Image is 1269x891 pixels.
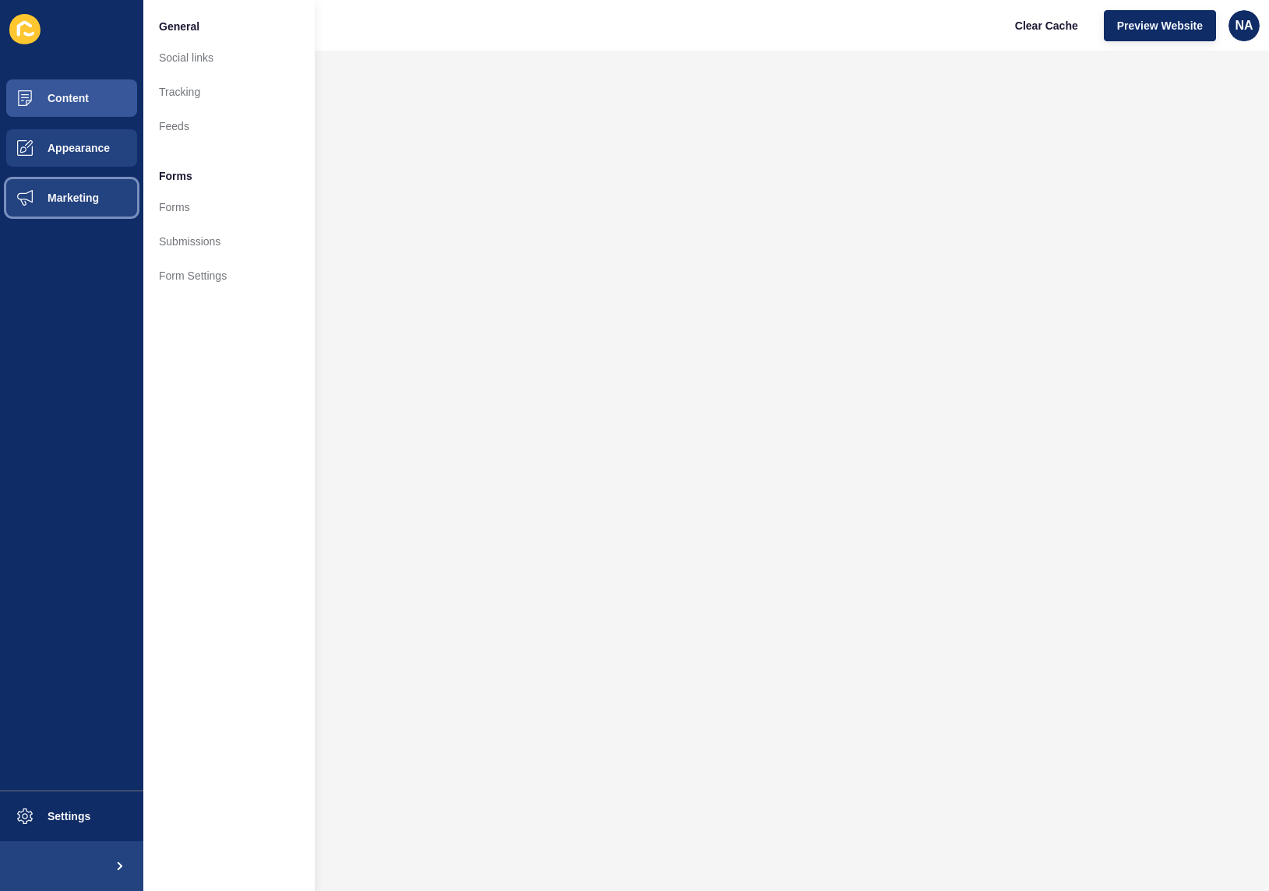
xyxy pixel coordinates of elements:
[1104,10,1216,41] button: Preview Website
[1002,10,1091,41] button: Clear Cache
[1117,18,1203,33] span: Preview Website
[143,259,315,293] a: Form Settings
[159,168,192,184] span: Forms
[1015,18,1078,33] span: Clear Cache
[143,224,315,259] a: Submissions
[143,75,315,109] a: Tracking
[1235,18,1253,33] span: NA
[159,19,199,34] span: General
[143,190,315,224] a: Forms
[143,40,315,75] a: Social links
[143,109,315,143] a: Feeds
